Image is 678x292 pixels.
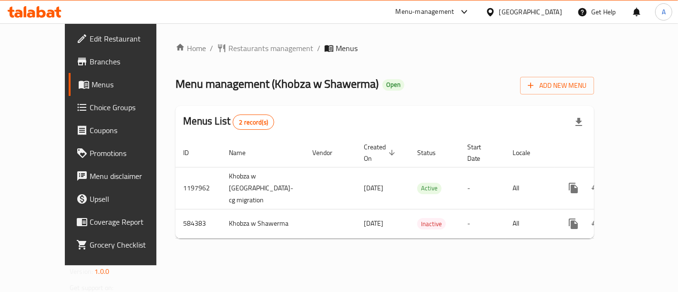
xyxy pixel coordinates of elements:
span: Status [417,147,448,158]
button: Add New Menu [520,77,594,94]
a: Grocery Checklist [69,233,178,256]
table: enhanced table [175,138,661,239]
span: [DATE] [364,182,383,194]
a: Promotions [69,142,178,165]
a: Choice Groups [69,96,178,119]
span: Choice Groups [90,102,170,113]
li: / [210,42,213,54]
td: All [505,209,555,238]
span: Promotions [90,147,170,159]
td: - [460,209,505,238]
a: Branches [69,50,178,73]
span: Active [417,183,442,194]
div: Menu-management [396,6,454,18]
span: Upsell [90,193,170,205]
td: - [460,167,505,209]
button: more [562,212,585,235]
h2: Menus List [183,114,274,130]
span: Coverage Report [90,216,170,228]
a: Coverage Report [69,210,178,233]
li: / [317,42,320,54]
div: Total records count [233,115,274,130]
a: Menus [69,73,178,96]
button: Change Status [585,212,608,235]
a: Restaurants management [217,42,313,54]
span: [DATE] [364,217,383,229]
div: Inactive [417,218,446,229]
a: Menu disclaimer [69,165,178,188]
span: Grocery Checklist [90,239,170,250]
td: Khobza w [GEOGRAPHIC_DATA]-cg migration [221,167,305,209]
a: Home [175,42,206,54]
span: Menu management ( Khobza w Shawerma ) [175,73,379,94]
a: Upsell [69,188,178,210]
span: ID [183,147,201,158]
span: Coupons [90,125,170,136]
span: Open [382,81,404,89]
th: Actions [555,138,661,167]
div: [GEOGRAPHIC_DATA] [499,7,562,17]
a: Edit Restaurant [69,27,178,50]
span: Add New Menu [528,80,586,92]
span: Edit Restaurant [90,33,170,44]
button: Change Status [585,177,608,199]
span: Start Date [467,141,494,164]
span: Menu disclaimer [90,170,170,182]
span: Inactive [417,219,446,229]
td: All [505,167,555,209]
td: 584383 [175,209,221,238]
div: Export file [567,111,590,134]
div: Open [382,79,404,91]
span: Created On [364,141,398,164]
a: Coupons [69,119,178,142]
button: more [562,177,585,199]
span: Vendor [312,147,345,158]
span: 2 record(s) [233,118,274,127]
span: Version: [70,265,93,278]
span: Restaurants management [228,42,313,54]
span: Locale [513,147,543,158]
span: A [662,7,666,17]
span: 1.0.0 [94,265,109,278]
span: Menus [336,42,358,54]
td: 1197962 [175,167,221,209]
span: Branches [90,56,170,67]
span: Name [229,147,258,158]
span: Menus [92,79,170,90]
nav: breadcrumb [175,42,594,54]
td: Khobza w Shawerma [221,209,305,238]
